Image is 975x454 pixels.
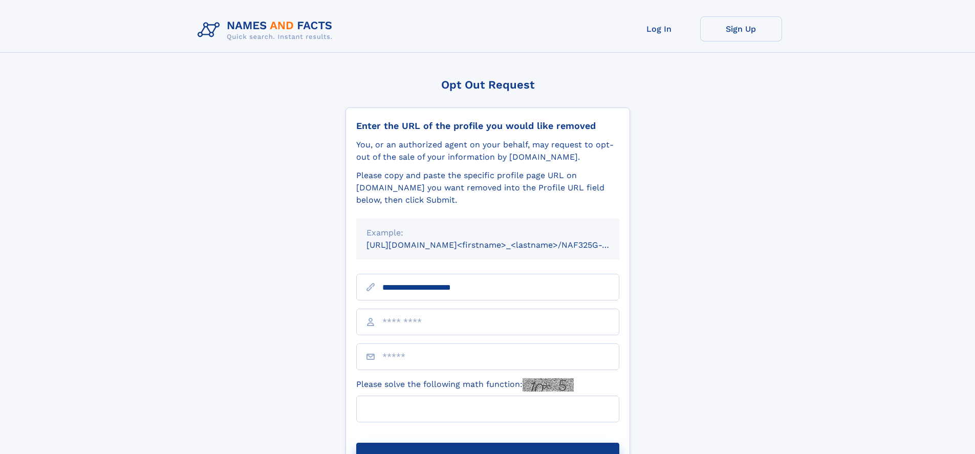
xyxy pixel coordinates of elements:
img: Logo Names and Facts [193,16,341,44]
div: Enter the URL of the profile you would like removed [356,120,619,132]
label: Please solve the following math function: [356,378,574,392]
div: Opt Out Request [345,78,630,91]
div: Example: [366,227,609,239]
small: [URL][DOMAIN_NAME]<firstname>_<lastname>/NAF325G-xxxxxxxx [366,240,639,250]
a: Sign Up [700,16,782,41]
div: Please copy and paste the specific profile page URL on [DOMAIN_NAME] you want removed into the Pr... [356,169,619,206]
a: Log In [618,16,700,41]
div: You, or an authorized agent on your behalf, may request to opt-out of the sale of your informatio... [356,139,619,163]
